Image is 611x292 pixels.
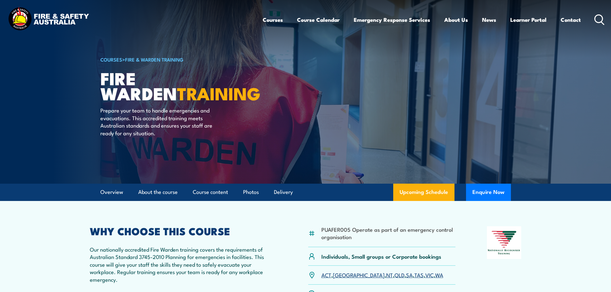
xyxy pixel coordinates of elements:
[100,106,217,137] p: Prepare your team to handle emergencies and evacuations. This accredited training meets Australia...
[393,184,454,201] a: Upcoming Schedule
[466,184,511,201] button: Enquire Now
[321,271,331,279] a: ACT
[90,226,277,235] h2: WHY CHOOSE THIS COURSE
[193,184,228,201] a: Course content
[125,56,183,63] a: Fire & Warden Training
[90,246,277,283] p: Our nationally accredited Fire Warden training covers the requirements of Australian Standard 374...
[100,55,259,63] h6: >
[321,226,456,241] li: PUAFER005 Operate as part of an emergency control organisation
[177,79,260,106] strong: TRAINING
[333,271,385,279] a: [GEOGRAPHIC_DATA]
[100,184,123,201] a: Overview
[561,11,581,28] a: Contact
[100,71,259,100] h1: Fire Warden
[395,271,404,279] a: QLD
[482,11,496,28] a: News
[425,271,434,279] a: VIC
[297,11,340,28] a: Course Calendar
[321,271,443,279] p: , , , , , , ,
[487,226,522,259] img: Nationally Recognised Training logo.
[435,271,443,279] a: WA
[100,56,122,63] a: COURSES
[444,11,468,28] a: About Us
[510,11,547,28] a: Learner Portal
[386,271,393,279] a: NT
[274,184,293,201] a: Delivery
[263,11,283,28] a: Courses
[138,184,178,201] a: About the course
[414,271,424,279] a: TAS
[354,11,430,28] a: Emergency Response Services
[406,271,413,279] a: SA
[243,184,259,201] a: Photos
[321,253,441,260] p: Individuals, Small groups or Corporate bookings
